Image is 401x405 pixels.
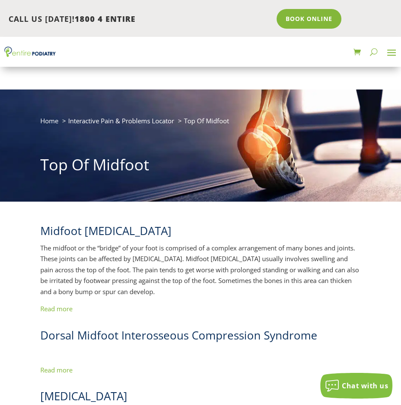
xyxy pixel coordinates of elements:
p: CALL US [DATE]! [9,14,271,25]
nav: breadcrumb [40,115,361,133]
span: [MEDICAL_DATA] [40,388,127,404]
a: Book Online [277,9,341,29]
a: Interactive Pain & Problems Locator [68,116,174,125]
span: Top Of Midfoot [184,116,229,125]
a: Read more [40,304,72,313]
span: Dorsal Midfoot Interosseous Compression Syndrome [40,328,317,343]
span: 1800 4 ENTIRE [75,14,136,24]
a: Home [40,116,58,125]
span: Chat with us [342,381,388,390]
h1: Top Of Midfoot [40,154,361,180]
span: The midfoot or the “bridge” of your foot is comprised of a complex arrangement of many bones and ... [40,244,359,296]
button: Chat with us [320,373,392,399]
a: Read more [40,366,72,374]
span: Midfoot [MEDICAL_DATA] [40,223,172,238]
